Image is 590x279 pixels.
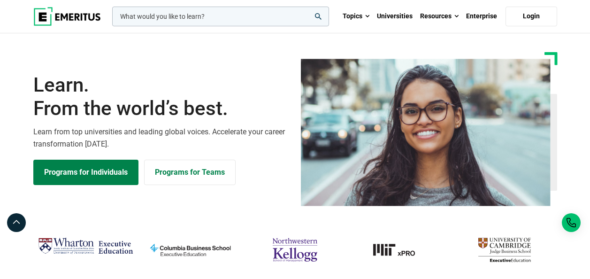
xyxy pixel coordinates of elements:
p: Learn from top universities and leading global voices. Accelerate your career transformation [DATE]. [33,126,290,150]
img: MIT xPRO [352,234,447,265]
img: Wharton Executive Education [38,234,133,258]
img: columbia-business-school [143,234,238,265]
img: northwestern-kellogg [247,234,343,265]
h1: Learn. [33,73,290,121]
span: From the world’s best. [33,97,290,120]
img: cambridge-judge-business-school [457,234,552,265]
a: Explore for Business [144,160,236,185]
input: woocommerce-product-search-field-0 [112,7,329,26]
img: Learn from the world's best [301,59,551,206]
a: Login [506,7,557,26]
a: MIT-xPRO [352,234,447,265]
a: Explore Programs [33,160,138,185]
